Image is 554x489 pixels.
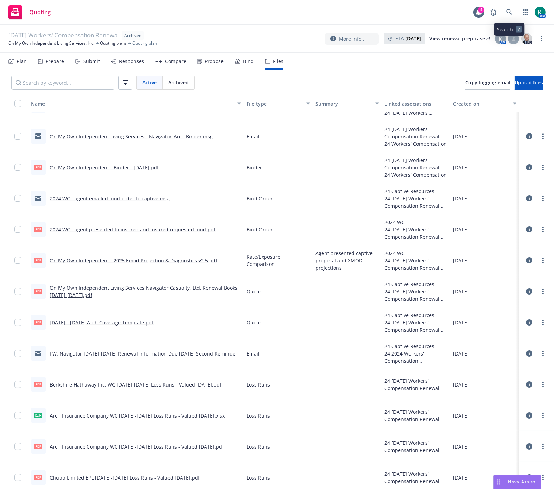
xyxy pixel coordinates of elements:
span: Quoting plan [132,40,157,46]
span: Loss Runs [247,474,270,481]
div: Submit [83,59,100,64]
a: On My Own Independent - Binder - [DATE].pdf [50,164,159,171]
div: 24 [DATE] Workers' Compensation Renewal [384,156,448,171]
a: more [539,473,547,482]
a: FW: Navigator [DATE]-[DATE] Renewal Information Due [DATE] Second Reminder [50,350,237,357]
div: 24 Workers' Compensation [384,171,448,178]
span: Copy logging email [465,79,510,86]
a: Search [502,5,516,19]
div: 24 [DATE] Workers' Compensation Renewal [384,109,448,116]
a: more [539,349,547,358]
div: 24 2024 Workers' Compensation [384,350,448,365]
a: more [539,163,547,171]
a: On My Own Independent Living Services Navigator Casualty, Ltd. Renewal Books [DATE]-[DATE].pdf [50,284,237,298]
span: [DATE] [453,226,469,233]
a: more [539,194,547,203]
span: [DATE] [453,164,469,171]
span: Active [142,79,157,86]
span: Archived [124,32,141,39]
div: 2024 WC [384,250,448,257]
span: pdf [34,444,42,449]
div: Name [31,100,233,107]
div: Compare [165,59,186,64]
div: 24 [DATE] Workers' Compensation Renewal [384,377,448,392]
div: Files [273,59,283,64]
span: K [499,35,502,43]
div: 24 [DATE] Workers' Compensation Renewal [384,226,448,240]
span: Email [247,350,259,357]
div: 24 Captive Resources [384,312,448,319]
div: 24 [DATE] Workers' Compensation Renewal [384,195,448,209]
span: [DATE] [453,133,469,140]
div: 24 Captive Resources [384,343,448,350]
span: Bind Order [247,226,273,233]
input: Toggle Row Selected [14,412,21,419]
input: Toggle Row Selected [14,226,21,233]
input: Select all [14,100,21,107]
div: 2024 WC [384,219,448,226]
span: Loss Runs [247,443,270,450]
a: View renewal prep case [429,33,490,44]
button: Summary [313,95,382,112]
span: Archived [168,79,189,86]
a: On My Own Independent Living Services, Inc. [8,40,94,46]
span: Upload files [515,79,543,86]
div: 24 [DATE] Workers' Compensation Renewal [384,319,448,334]
span: Quote [247,288,261,295]
div: Prepare [46,59,64,64]
button: More info... [325,33,379,45]
a: 2024 WC - agent presented to insured and insured requested bind.pdf [50,226,216,233]
a: Quoting [6,2,54,22]
span: pdf [34,475,42,480]
a: Quoting plans [100,40,127,46]
a: more [539,225,547,234]
input: Toggle Row Selected [14,257,21,264]
span: Rate/Exposure Comparison [247,253,310,268]
a: Chubb Limited EPL [DATE]-[DATE] Loss Runs - Valued [DATE].pdf [50,474,200,481]
span: [DATE] [453,412,469,419]
a: more [539,132,547,140]
input: Toggle Row Selected [14,443,21,450]
div: 24 [DATE] Workers' Compensation Renewal [384,257,448,272]
strong: [DATE] [405,35,421,42]
span: ETA : [395,35,421,42]
button: Upload files [515,76,543,90]
div: 24 Workers' Compensation [384,140,448,147]
div: 4 [478,7,484,13]
a: Switch app [518,5,532,19]
div: Plan [17,59,27,64]
input: Toggle Row Selected [14,288,21,295]
a: Arch Insurance Company WC [DATE]-[DATE] Loss Runs - Valued [DATE].xlsx [50,412,225,419]
div: 24 Captive Resources [384,281,448,288]
a: Arch Insurance Company WC [DATE]-[DATE] Loss Runs - Valued [DATE].pdf [50,443,224,450]
span: Loss Runs [247,412,270,419]
input: Toggle Row Selected [14,164,21,171]
span: More info... [339,35,366,43]
span: Quoting [29,9,51,15]
div: Responses [119,59,144,64]
div: 24 [DATE] Workers' Compensation Renewal [384,288,448,303]
button: File type [244,95,313,112]
a: more [537,35,546,43]
input: Search by keyword... [11,76,114,90]
span: [DATE] [453,319,469,326]
div: Created on [453,100,509,107]
span: pdf [34,258,42,263]
a: On My Own Independent Living Services - Navigator_Arch Binder.msg [50,133,213,140]
span: [DATE] [453,350,469,357]
span: pdf [34,382,42,387]
img: photo [535,7,546,18]
span: [DATE] [453,195,469,202]
span: Quote [247,319,261,326]
a: more [539,380,547,389]
span: [DATE] [453,474,469,481]
span: Agent presented captive proposal and XMOD projections [315,250,379,272]
div: Propose [205,59,224,64]
a: more [539,256,547,265]
a: more [539,318,547,327]
a: more [539,287,547,296]
span: Bind Order [247,195,273,202]
input: Toggle Row Selected [14,133,21,140]
span: [DATE] [453,257,469,264]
